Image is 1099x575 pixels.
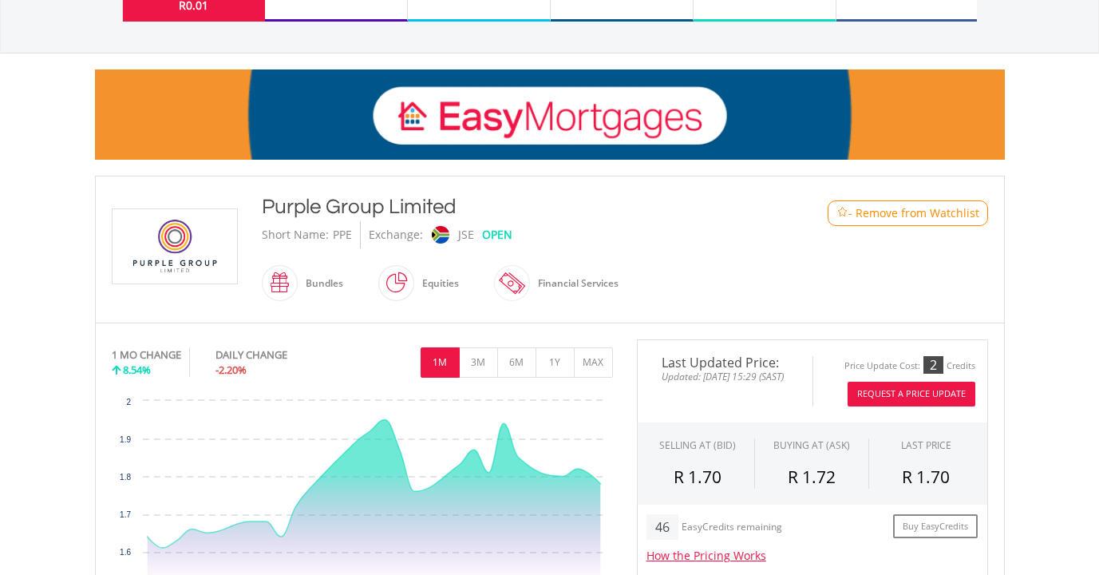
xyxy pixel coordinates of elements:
[848,382,975,406] button: Request A Price Update
[298,264,343,303] div: Bundles
[120,548,131,557] text: 1.6
[646,514,678,540] div: 46
[215,347,341,363] div: DAILY CHANGE
[530,264,619,303] div: Financial Services
[844,360,920,372] div: Price Update Cost:
[262,221,329,248] div: Short Name:
[459,347,498,378] button: 3M
[95,69,1005,160] img: EasyMortage Promotion Banner
[458,221,474,248] div: JSE
[574,347,613,378] button: MAX
[646,548,766,563] a: How the Pricing Works
[369,221,423,248] div: Exchange:
[120,473,131,482] text: 1.8
[848,205,979,221] span: - Remove from Watchlist
[120,510,131,519] text: 1.7
[902,466,950,488] span: R 1.70
[215,363,247,377] span: -2.20%
[650,369,801,384] span: Updated: [DATE] 15:29 (SAST)
[262,192,763,221] div: Purple Group Limited
[497,347,536,378] button: 6M
[674,466,721,488] span: R 1.70
[414,264,459,303] div: Equities
[123,363,151,377] span: 8.54%
[659,438,736,452] div: SELLING AT (BID)
[836,207,848,219] img: Watchlist
[947,360,975,372] div: Credits
[788,466,836,488] span: R 1.72
[893,514,978,539] a: Buy EasyCredits
[536,347,575,378] button: 1Y
[126,398,131,406] text: 2
[421,347,460,378] button: 1M
[901,438,951,452] div: LAST PRICE
[650,356,801,369] span: Last Updated Price:
[333,221,352,248] div: PPE
[828,200,988,226] button: Watchlist - Remove from Watchlist
[773,438,850,452] span: BUYING AT (ASK)
[923,356,943,374] div: 2
[115,209,235,284] img: EQU.ZA.PPE.png
[120,435,131,444] text: 1.9
[112,347,181,363] div: 1 MO CHANGE
[482,221,512,248] div: OPEN
[682,521,782,535] div: EasyCredits remaining
[431,226,449,244] img: jse.png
